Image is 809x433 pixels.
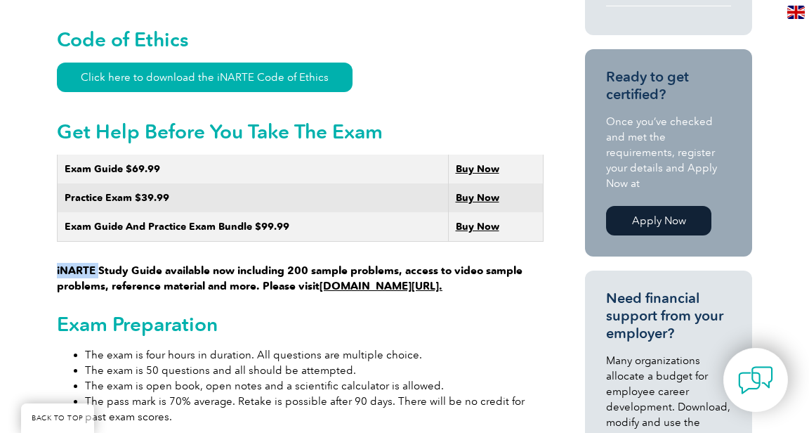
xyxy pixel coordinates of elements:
strong: Exam Guide $69.99 [65,163,160,175]
a: BACK TO TOP [21,403,94,433]
strong: iNARTE Study Guide available now including 200 sample problems, access to video sample problems, ... [57,264,522,292]
h2: Exam Preparation [57,313,544,335]
a: Buy Now [456,163,499,175]
h3: Ready to get certified? [606,68,731,103]
strong: Exam Guide And Practice Exam Bundle $99.99 [65,221,289,233]
li: The pass mark is 70% average. Retake is possible after 90 days. There will be no credit for past ... [85,394,544,425]
img: contact-chat.png [738,363,773,398]
p: Once you’ve checked and met the requirements, register your details and Apply Now at [606,114,731,191]
li: The exam is four hours in duration. All questions are multiple choice. [85,347,544,363]
h2: Get Help Before You Take The Exam [57,120,544,143]
a: Buy Now [456,221,499,233]
strong: Practice Exam $39.99 [65,192,169,204]
a: Click here to download the iNARTE Code of Ethics [57,63,353,92]
a: [DOMAIN_NAME][URL]. [320,280,442,292]
h2: Code of Ethics [57,28,544,51]
img: en [787,6,805,19]
a: Buy Now [456,192,499,204]
li: The exam is 50 questions and all should be attempted. [85,363,544,378]
a: Apply Now [606,206,711,235]
h3: Need financial support from your employer? [606,290,731,342]
li: The exam is open book, open notes and a scientific calculator is allowed. [85,378,544,394]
